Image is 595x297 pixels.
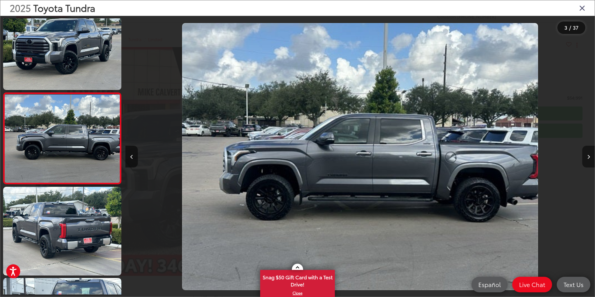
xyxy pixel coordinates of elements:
span: Toyota Tundra [33,1,95,14]
span: 2025 [10,1,31,14]
img: 2025 Toyota Tundra Limited [3,94,121,182]
span: / [569,26,572,30]
button: Previous image [125,146,138,167]
img: 2025 Toyota Tundra Limited [182,23,538,290]
span: Snag $50 Gift Card with a Test Drive! [261,271,334,290]
span: 3 [565,24,567,31]
div: 2025 Toyota Tundra Limited 2 [125,23,595,290]
a: Text Us [557,277,590,292]
a: Live Chat [512,277,552,292]
i: Close gallery [579,4,585,12]
span: 37 [573,24,579,31]
img: 2025 Toyota Tundra Limited [2,186,123,276]
img: 2025 Toyota Tundra Limited [2,0,123,91]
button: Next image [582,146,595,167]
span: Live Chat [516,280,548,288]
span: Text Us [560,280,587,288]
span: Español [475,280,504,288]
a: Español [471,277,508,292]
